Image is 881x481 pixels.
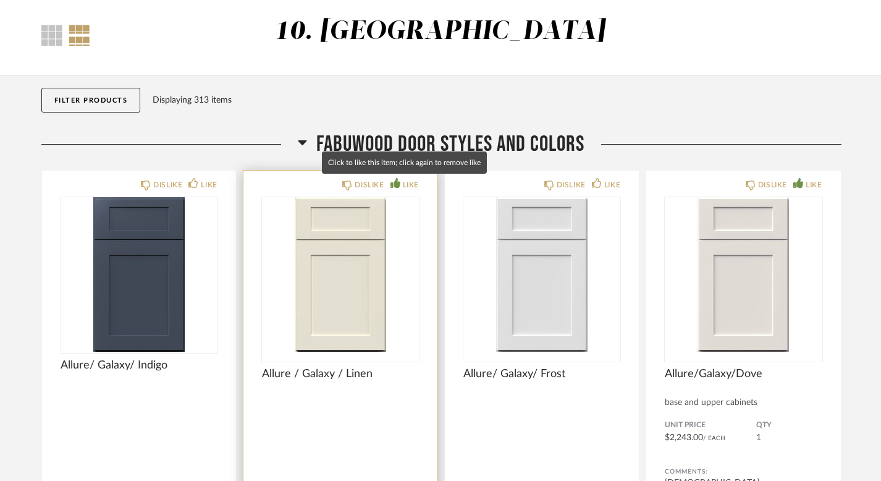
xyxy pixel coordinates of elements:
[665,466,822,478] div: Comments:
[61,359,217,372] span: Allure/ Galaxy/ Indigo
[665,433,703,442] span: $2,243.00
[316,131,584,158] span: FABUWOOD DOOR STYLES AND COLORS
[665,197,822,352] div: 0
[756,420,822,430] span: QTY
[604,179,620,191] div: LIKE
[665,398,822,408] div: base and upper cabinets
[463,197,620,352] div: 0
[201,179,217,191] div: LIKE
[262,197,419,352] div: 0
[153,179,182,191] div: DISLIKE
[41,88,141,113] button: Filter Products
[703,435,725,441] span: / Each
[403,179,419,191] div: LIKE
[355,179,384,191] div: DISLIKE
[756,433,761,442] span: 1
[262,367,419,381] span: Allure / Galaxy / Linen
[557,179,586,191] div: DISLIKE
[665,197,822,352] img: undefined
[61,197,217,352] img: undefined
[276,19,605,45] div: 10. [GEOGRAPHIC_DATA]
[665,420,756,430] span: Unit Price
[463,367,620,381] span: Allure/ Galaxy/ Frost
[665,367,822,381] span: Allure/Galaxy/Dove
[463,197,620,352] img: undefined
[806,179,822,191] div: LIKE
[758,179,787,191] div: DISLIKE
[153,93,835,107] div: Displaying 313 items
[262,197,419,352] img: undefined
